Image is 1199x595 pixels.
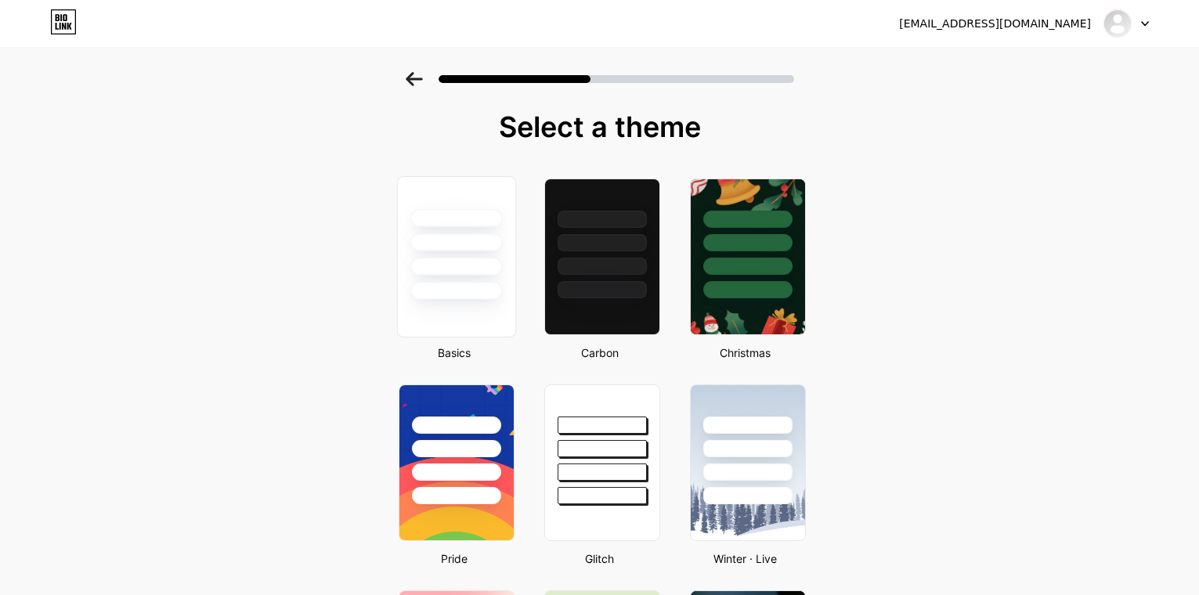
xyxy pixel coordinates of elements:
[685,550,806,567] div: Winter · Live
[394,550,515,567] div: Pride
[899,16,1091,32] div: [EMAIL_ADDRESS][DOMAIN_NAME]
[394,344,515,361] div: Basics
[392,111,807,142] div: Select a theme
[540,344,660,361] div: Carbon
[685,344,806,361] div: Christmas
[1103,9,1132,38] img: askformenu754
[540,550,660,567] div: Glitch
